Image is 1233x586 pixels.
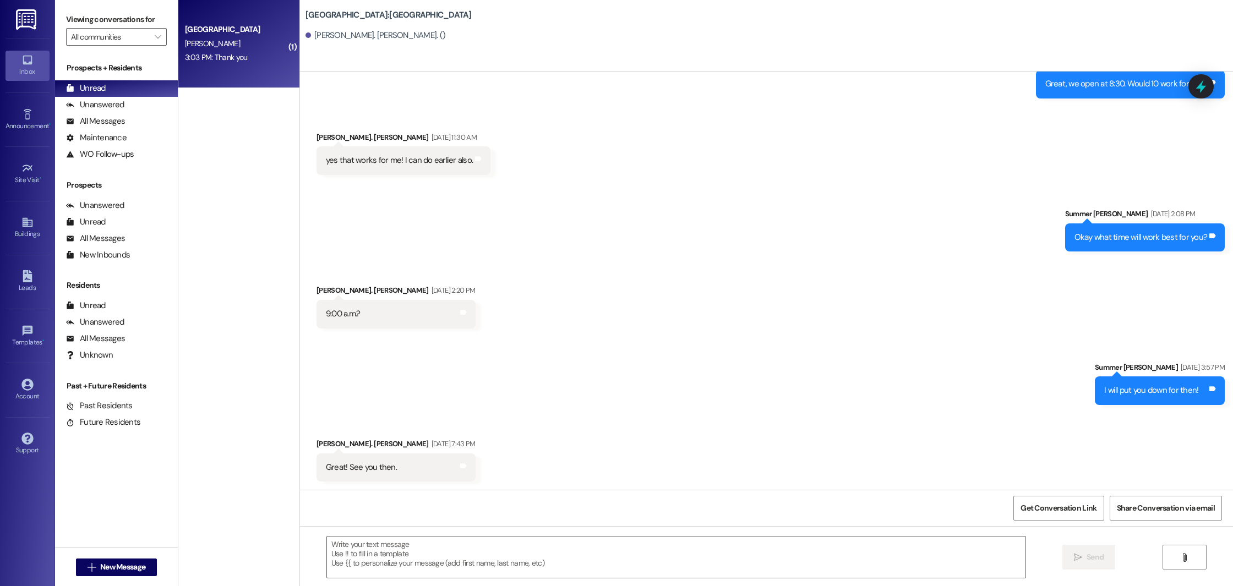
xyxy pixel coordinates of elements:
[66,333,125,344] div: All Messages
[1062,545,1116,569] button: Send
[1013,496,1104,521] button: Get Conversation Link
[6,267,50,297] a: Leads
[66,149,134,160] div: WO Follow-ups
[66,233,125,244] div: All Messages
[305,30,445,41] div: [PERSON_NAME]. [PERSON_NAME]. ()
[66,300,106,311] div: Unread
[55,380,178,392] div: Past + Future Residents
[6,429,50,459] a: Support
[1065,208,1225,223] div: Summer [PERSON_NAME]
[305,9,472,21] b: [GEOGRAPHIC_DATA]: [GEOGRAPHIC_DATA]
[185,24,287,35] div: [GEOGRAPHIC_DATA]
[66,83,106,94] div: Unread
[1095,362,1225,377] div: Summer [PERSON_NAME]
[429,132,477,143] div: [DATE] 11:30 AM
[6,159,50,189] a: Site Visit •
[1180,553,1188,562] i: 
[66,417,140,428] div: Future Residents
[66,316,124,328] div: Unanswered
[6,213,50,243] a: Buildings
[326,308,361,320] div: 9:00 a.m.?
[429,438,476,450] div: [DATE] 7:43 PM
[1087,551,1104,563] span: Send
[6,321,50,351] a: Templates •
[66,249,130,261] div: New Inbounds
[66,200,124,211] div: Unanswered
[66,99,124,111] div: Unanswered
[55,179,178,191] div: Prospects
[1021,502,1096,514] span: Get Conversation Link
[317,438,476,453] div: [PERSON_NAME]. [PERSON_NAME]
[1117,502,1215,514] span: Share Conversation via email
[1148,208,1196,220] div: [DATE] 2:08 PM
[185,39,240,48] span: [PERSON_NAME]
[1178,362,1225,373] div: [DATE] 3:57 PM
[1074,232,1208,243] div: Okay what time will work best for you?
[76,558,157,576] button: New Message
[66,116,125,127] div: All Messages
[1110,496,1222,521] button: Share Conversation via email
[66,11,167,28] label: Viewing conversations for
[42,337,44,344] span: •
[1104,385,1198,396] div: I will put you down for then!
[1045,78,1208,90] div: Great, we open at 8:30. Would 10 work for you?
[317,132,490,147] div: [PERSON_NAME]. [PERSON_NAME]
[155,32,161,41] i: 
[66,349,113,361] div: Unknown
[6,51,50,80] a: Inbox
[66,216,106,228] div: Unread
[49,121,51,128] span: •
[100,561,145,573] span: New Message
[66,400,133,412] div: Past Residents
[317,284,476,300] div: [PERSON_NAME]. [PERSON_NAME]
[16,9,39,30] img: ResiDesk Logo
[429,284,476,296] div: [DATE] 2:20 PM
[40,174,41,182] span: •
[326,462,397,473] div: Great! See you then.
[55,62,178,74] div: Prospects + Residents
[185,52,247,62] div: 3:03 PM: Thank you
[71,28,149,46] input: All communities
[1074,553,1082,562] i: 
[66,132,127,144] div: Maintenance
[326,155,473,166] div: yes that works for me! I can do earlier also.
[55,280,178,291] div: Residents
[6,375,50,405] a: Account
[88,563,96,572] i: 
